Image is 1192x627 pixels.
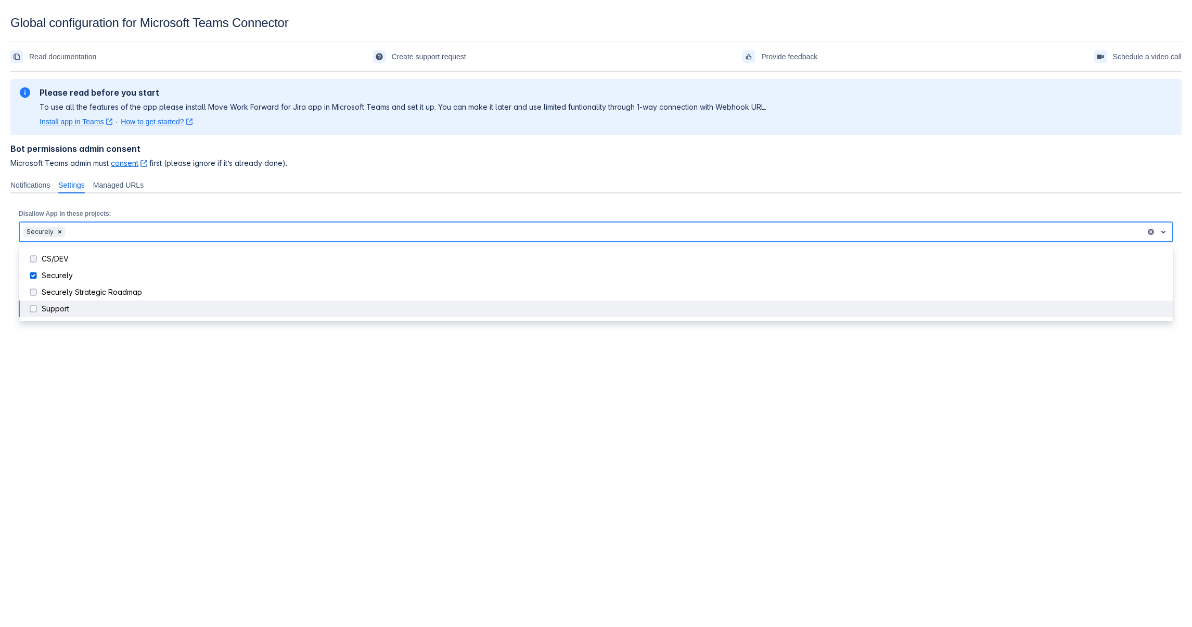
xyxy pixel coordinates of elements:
[10,180,50,190] span: Notifications
[42,304,1167,314] div: Support
[392,48,466,65] span: Create support request
[1096,53,1105,61] span: videoCall
[375,53,383,61] span: support
[111,159,147,167] a: consent
[55,227,65,237] div: Remove Securely
[42,254,1167,264] div: CS/DEV
[761,48,817,65] span: Provide feedback
[1157,226,1170,238] span: open
[23,227,55,237] div: Securely
[742,48,817,65] a: Provide feedback
[1113,48,1182,65] span: Schedule a video call
[1147,228,1155,236] button: clear
[121,116,193,127] a: How to get started?
[42,270,1167,281] div: Securely
[373,48,466,65] a: Create support request
[29,48,96,65] span: Read documentation
[10,48,96,65] a: Read documentation
[1094,48,1182,65] a: Schedule a video call
[12,53,21,61] span: documentation
[40,116,112,127] a: Install app in Teams
[58,180,85,190] span: Settings
[93,180,144,190] span: Managed URLs
[745,53,753,61] span: feedback
[19,210,1173,217] p: Disallow App in these projects:
[56,228,64,236] span: Clear
[10,158,1182,168] span: Microsoft Teams admin must first (please ignore if it’s already done).
[10,143,1182,154] h4: Bot permissions admin consent
[10,16,1182,30] div: Global configuration for Microsoft Teams Connector
[42,287,1167,297] div: Securely Strategic Roadmap
[40,87,766,98] h2: Please read before you start
[40,102,766,112] p: To use all the features of the app please install Move Work Forward for Jira app in Microsoft Tea...
[19,86,31,99] span: information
